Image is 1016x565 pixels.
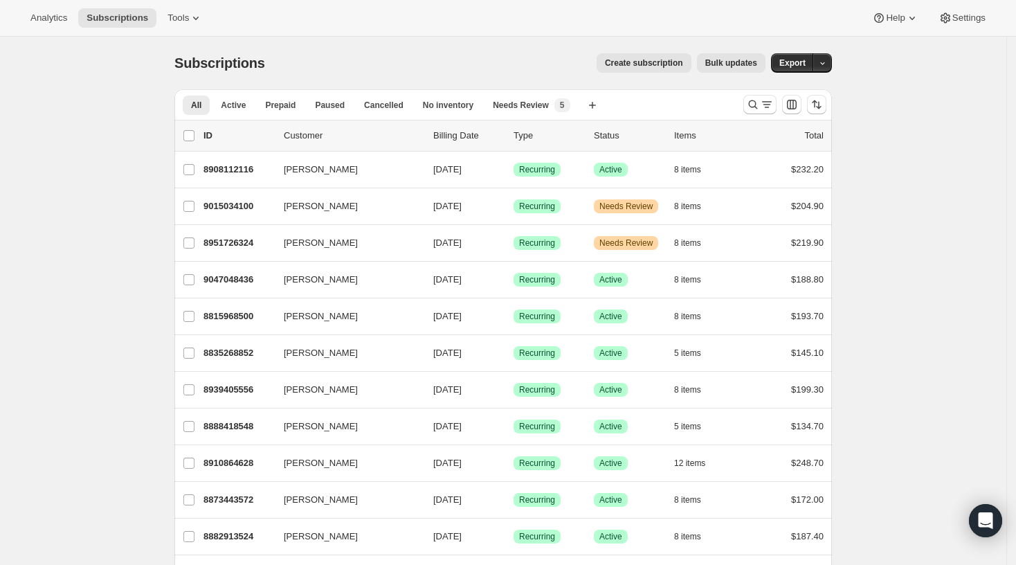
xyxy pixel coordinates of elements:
span: Active [599,384,622,395]
div: Type [514,129,583,143]
span: Create subscription [605,57,683,69]
button: Sort the results [807,95,826,114]
span: [PERSON_NAME] [284,346,358,360]
p: 8908112116 [203,163,273,177]
p: ID [203,129,273,143]
span: [PERSON_NAME] [284,383,358,397]
span: Recurring [519,348,555,359]
span: Recurring [519,421,555,432]
span: [DATE] [433,237,462,248]
span: $219.90 [791,237,824,248]
p: 9015034100 [203,199,273,213]
button: Create new view [581,96,604,115]
button: 8 items [674,270,716,289]
div: 8835268852[PERSON_NAME][DATE]SuccessRecurringSuccessActive5 items$145.10 [203,343,824,363]
span: [PERSON_NAME] [284,236,358,250]
span: [DATE] [433,201,462,211]
span: Prepaid [265,100,296,111]
button: Tools [159,8,211,28]
span: Needs Review [599,237,653,249]
span: No inventory [423,100,473,111]
button: Bulk updates [697,53,765,73]
span: 8 items [674,274,701,285]
div: Items [674,129,743,143]
span: Analytics [30,12,67,24]
button: 8 items [674,490,716,510]
div: Open Intercom Messenger [969,504,1002,537]
span: $204.90 [791,201,824,211]
span: [DATE] [433,531,462,541]
div: 8882913524[PERSON_NAME][DATE]SuccessRecurringSuccessActive8 items$187.40 [203,527,824,546]
span: Active [599,164,622,175]
span: 8 items [674,494,701,505]
span: Active [221,100,246,111]
span: Recurring [519,531,555,542]
span: Recurring [519,458,555,469]
button: [PERSON_NAME] [275,452,414,474]
button: [PERSON_NAME] [275,232,414,254]
div: 8873443572[PERSON_NAME][DATE]SuccessRecurringSuccessActive8 items$172.00 [203,490,824,510]
span: 5 [560,100,565,111]
span: 12 items [674,458,705,469]
span: [DATE] [433,164,462,174]
span: 5 items [674,421,701,432]
span: Active [599,421,622,432]
p: 8951726324 [203,236,273,250]
button: Search and filter results [743,95,777,114]
span: [PERSON_NAME] [284,420,358,433]
button: [PERSON_NAME] [275,269,414,291]
span: Subscriptions [174,55,265,71]
span: Active [599,458,622,469]
div: 8951726324[PERSON_NAME][DATE]SuccessRecurringWarningNeeds Review8 items$219.90 [203,233,824,253]
p: 8815968500 [203,310,273,323]
div: 8910864628[PERSON_NAME][DATE]SuccessRecurringSuccessActive12 items$248.70 [203,454,824,473]
span: Subscriptions [87,12,148,24]
span: [DATE] [433,274,462,285]
span: Recurring [519,237,555,249]
span: Help [886,12,905,24]
p: 8888418548 [203,420,273,433]
p: Customer [284,129,422,143]
span: $145.10 [791,348,824,358]
span: [PERSON_NAME] [284,310,358,323]
button: Settings [930,8,994,28]
button: Create subscription [597,53,691,73]
button: [PERSON_NAME] [275,489,414,511]
span: Recurring [519,274,555,285]
span: Recurring [519,494,555,505]
span: 8 items [674,237,701,249]
span: [DATE] [433,494,462,505]
span: [PERSON_NAME] [284,163,358,177]
span: Active [599,531,622,542]
button: Analytics [22,8,75,28]
button: [PERSON_NAME] [275,195,414,217]
span: Cancelled [364,100,403,111]
span: 8 items [674,201,701,212]
span: Active [599,494,622,505]
span: Paused [315,100,345,111]
span: $232.20 [791,164,824,174]
span: [PERSON_NAME] [284,456,358,470]
span: $187.40 [791,531,824,541]
span: Export [779,57,806,69]
span: Recurring [519,384,555,395]
p: 8873443572 [203,493,273,507]
span: $248.70 [791,458,824,468]
span: Active [599,348,622,359]
div: IDCustomerBilling DateTypeStatusItemsTotal [203,129,824,143]
span: Bulk updates [705,57,757,69]
button: 8 items [674,160,716,179]
span: Settings [952,12,986,24]
button: 8 items [674,197,716,216]
div: 8888418548[PERSON_NAME][DATE]SuccessRecurringSuccessActive5 items$134.70 [203,417,824,436]
span: Active [599,274,622,285]
span: $199.30 [791,384,824,395]
span: 5 items [674,348,701,359]
span: [DATE] [433,421,462,431]
button: [PERSON_NAME] [275,379,414,401]
span: Recurring [519,201,555,212]
span: [PERSON_NAME] [284,493,358,507]
button: [PERSON_NAME] [275,159,414,181]
span: 8 items [674,164,701,175]
button: [PERSON_NAME] [275,415,414,438]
